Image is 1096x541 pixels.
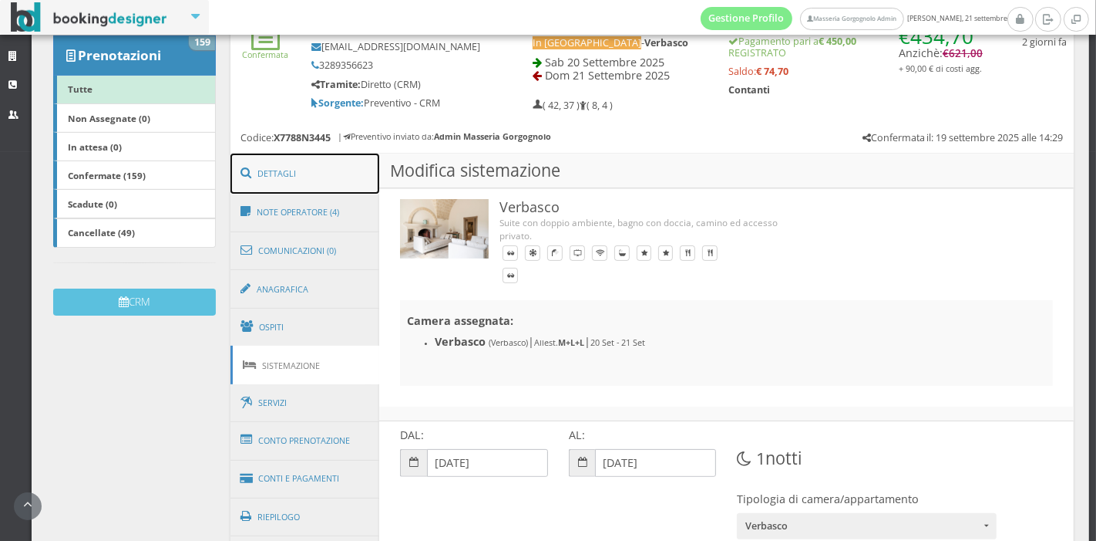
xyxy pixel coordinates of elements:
h4: DAL: [400,428,547,441]
strong: € 74,70 [756,65,788,78]
h5: Codice: [240,132,331,144]
span: 1 [756,447,765,469]
a: Gestione Profilo [701,7,793,30]
h3: notti [737,448,940,468]
span: € [943,46,983,60]
h4: | | [435,335,1046,348]
a: Servizi [230,384,380,423]
span: 159 [189,36,215,50]
a: Conti e Pagamenti [230,459,380,499]
b: + [575,336,580,348]
a: Sistemazione [230,346,380,385]
a: Conto Prenotazione [230,421,380,461]
div: Suite con doppio ambiente, bagno con doccia, camino ed accesso privato. [499,216,784,242]
a: Masseria Gorgognolo Admin [800,8,903,30]
a: Non Assegnate (0) [53,103,216,133]
a: Comunicazioni (0) [230,231,380,271]
b: Tutte [68,83,92,95]
a: Cancellate (49) [53,218,216,248]
a: Dettagli [230,154,380,194]
small: (Verbasco) [489,336,528,348]
b: M L L [558,336,584,348]
b: Sorgente: [311,96,364,110]
h5: Preventivo - CRM [311,97,481,109]
b: Cancellate (49) [68,226,135,238]
b: Admin Masseria Gorgognolo [434,130,551,142]
span: € [899,22,973,50]
h5: Confermata il: 19 settembre 2025 alle 14:29 [862,132,1064,144]
b: Camera assegnata: [407,313,513,328]
button: Verbasco [737,513,997,539]
b: Tramite: [311,78,361,91]
h4: AL: [569,428,716,441]
a: Anagrafica [230,269,380,309]
b: Contanti [728,83,770,96]
h5: - [533,37,708,49]
h6: | Preventivo inviato da: [338,132,551,142]
b: Confermate (159) [68,169,146,181]
small: 20 Set - 21 Set [590,336,645,348]
small: Allest. [534,336,584,348]
span: Verbasco [745,519,980,533]
span: 621,00 [949,46,983,60]
b: Verbasco [435,334,486,349]
strong: € 450,00 [819,35,856,48]
span: In [GEOGRAPHIC_DATA] [533,36,641,49]
img: BookingDesigner.com [11,2,167,32]
h5: Pagamento pari a REGISTRATO [728,36,983,59]
h5: ( 42, 37 ) ( 8, 4 ) [533,100,613,111]
h5: [EMAIL_ADDRESS][DOMAIN_NAME] [311,41,481,52]
a: Scadute (0) [53,189,216,218]
a: Riepilogo [230,497,380,537]
b: Scadute (0) [68,198,117,210]
small: + 90,00 € di costi agg. [899,63,982,74]
span: 434,70 [910,22,973,50]
h4: Anzichè: [899,17,983,74]
a: In attesa (0) [53,132,216,161]
button: CRM [53,289,216,316]
span: Sab 20 Settembre 2025 [545,55,664,69]
h3: Modifica sistemazione [379,154,1074,188]
h3: Verbasco [499,199,784,216]
a: Confermate (159) [53,161,216,190]
b: + [566,336,570,348]
b: Non Assegnate (0) [68,112,150,124]
b: In attesa (0) [68,140,122,153]
h5: Saldo: [728,66,983,77]
h5: 2 giorni fa [1022,36,1067,48]
img: 3b021f54592911eeb13b0a069e529790.jpg [400,199,489,258]
h5: 3289356623 [311,59,481,71]
a: Ospiti [230,307,380,347]
a: Note Operatore (4) [230,192,380,232]
b: X7788N3445 [274,131,331,144]
a: Prenotazioni 159 [53,36,216,76]
b: Prenotazioni [78,46,161,64]
h4: Tipologia di camera/appartamento [737,492,997,505]
span: [PERSON_NAME], 21 settembre [701,7,1007,30]
span: Dom 21 Settembre 2025 [545,68,670,83]
a: Confermata [243,36,289,60]
b: Verbasco [644,36,688,49]
a: Tutte [53,75,216,104]
h5: Diretto (CRM) [311,79,481,90]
